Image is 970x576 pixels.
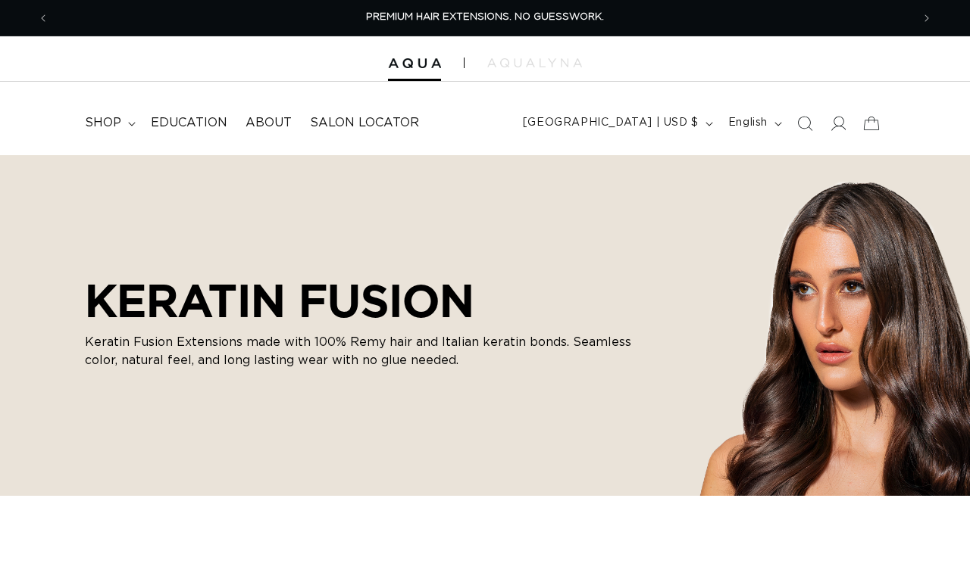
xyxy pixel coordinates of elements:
p: Keratin Fusion Extensions made with 100% Remy hair and Italian keratin bonds. Seamless color, nat... [85,333,661,369]
img: aqualyna.com [487,58,582,67]
a: Salon Locator [301,106,428,140]
span: PREMIUM HAIR EXTENSIONS. NO GUESSWORK. [366,12,604,22]
button: [GEOGRAPHIC_DATA] | USD $ [514,109,719,138]
span: shop [85,115,121,131]
a: About [236,106,301,140]
h2: KERATIN FUSION [85,274,661,327]
span: About [246,115,292,131]
span: [GEOGRAPHIC_DATA] | USD $ [523,115,699,131]
span: English [728,115,768,131]
button: English [719,109,788,138]
button: Previous announcement [27,4,60,33]
span: Salon Locator [310,115,419,131]
summary: shop [76,106,142,140]
summary: Search [788,107,821,140]
a: Education [142,106,236,140]
button: Next announcement [910,4,943,33]
span: Education [151,115,227,131]
img: Aqua Hair Extensions [388,58,441,69]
